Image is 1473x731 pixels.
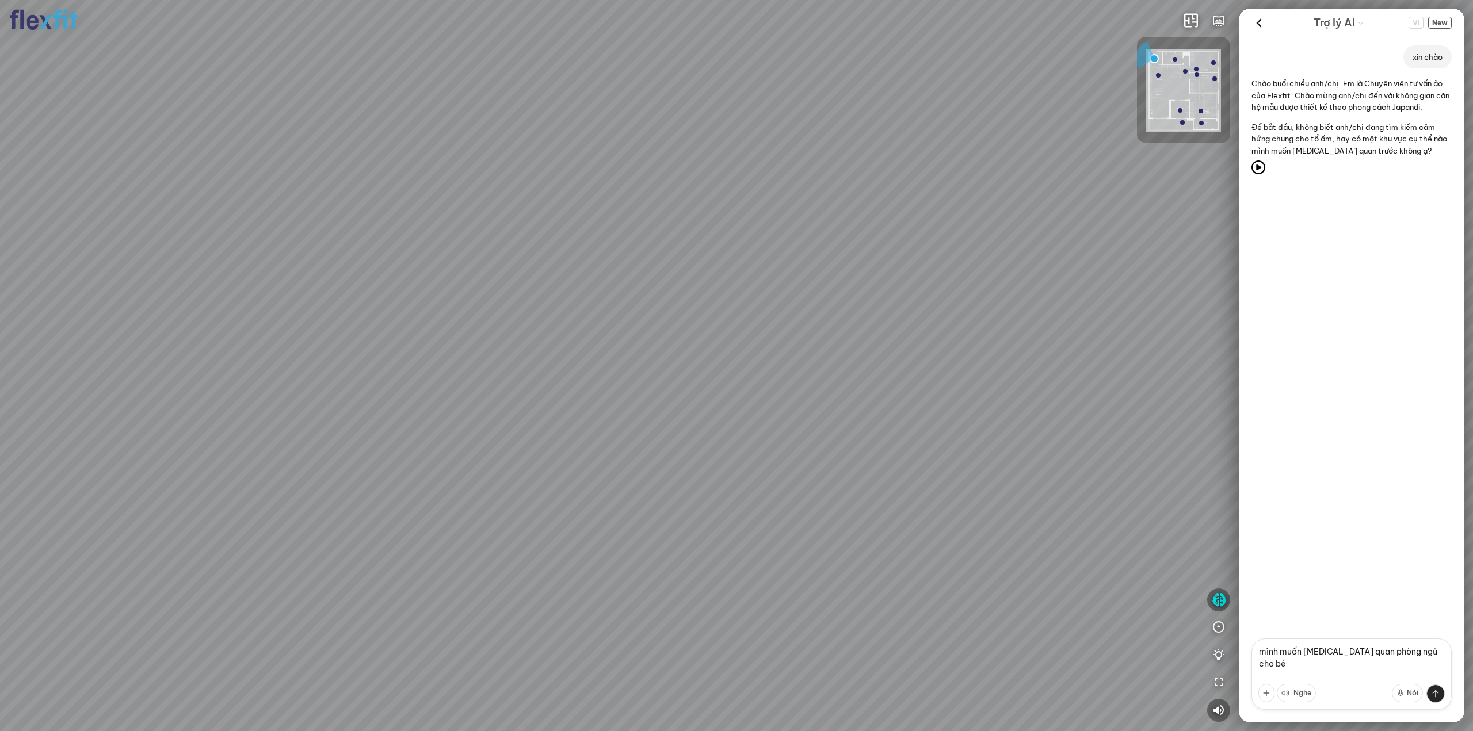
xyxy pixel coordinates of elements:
div: AI Guide options [1314,14,1364,32]
button: New Chat [1428,17,1452,29]
img: logo [9,9,78,30]
span: New [1428,17,1452,29]
span: VI [1409,17,1424,29]
p: Để bắt đầu, không biết anh/chị đang tìm kiếm cảm hứng chung cho tổ ấm, hay có một khu vực cụ thể ... [1251,121,1452,156]
button: Nói [1392,684,1423,702]
span: Trợ lý AI [1314,15,1355,31]
button: Nghe [1277,684,1316,702]
p: xin chào [1413,51,1443,63]
textarea: mình muốn [MEDICAL_DATA] quan phòng ngủ cho bé [1251,638,1452,710]
p: Chào buổi chiều anh/chị. Em là Chuyên viên tư vấn ảo của Flexfit. Chào mừng anh/chị đến với không... [1251,78,1452,113]
button: Change language [1409,17,1424,29]
img: Flexfit_Apt1_M__JKL4XAWR2ATG.png [1146,49,1221,132]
